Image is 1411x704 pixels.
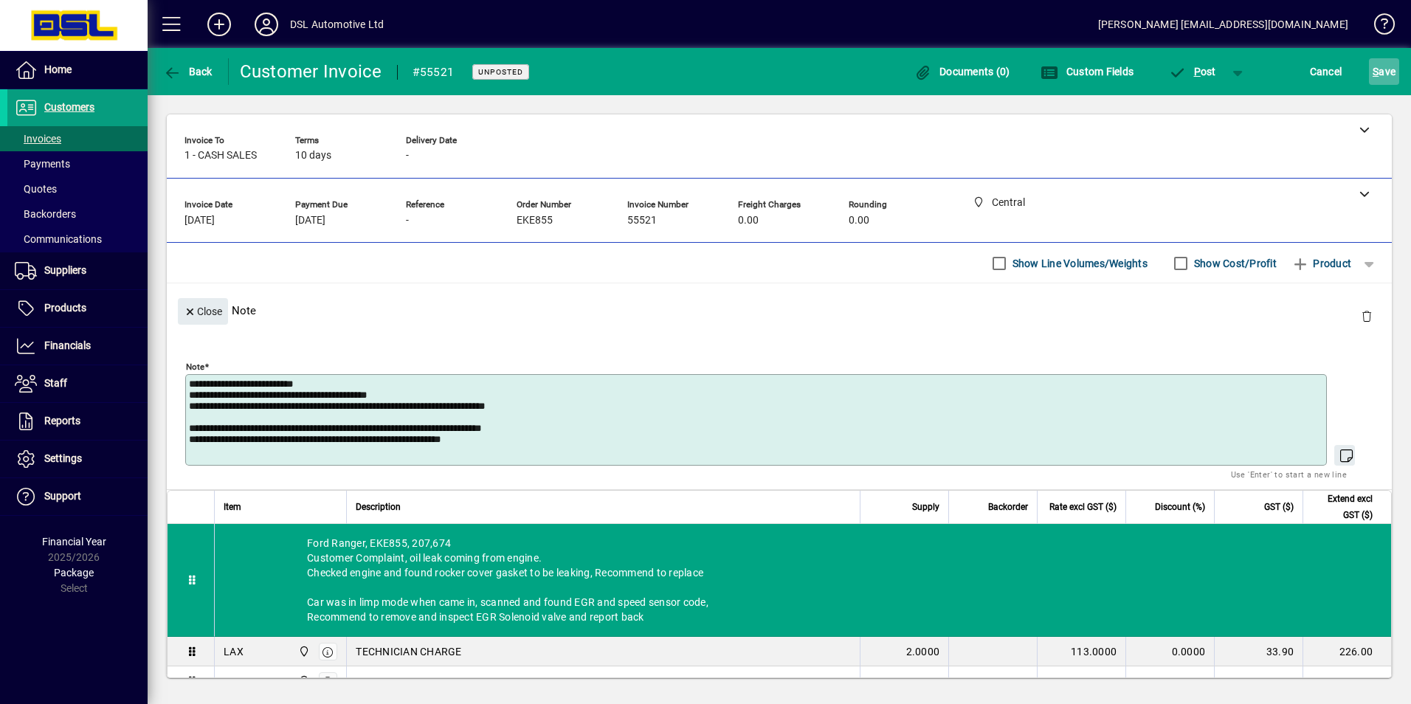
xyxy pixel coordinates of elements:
[243,11,290,38] button: Profile
[406,150,409,162] span: -
[911,58,1014,85] button: Documents (0)
[186,362,204,372] mat-label: Note
[1125,637,1214,666] td: 0.0000
[7,151,148,176] a: Payments
[627,215,657,227] span: 55521
[215,524,1391,636] div: Ford Ranger, EKE855, 207,674 Customer Complaint, oil leak coming from engine. Checked engine and ...
[148,58,229,85] app-page-header-button: Back
[44,377,67,389] span: Staff
[849,215,869,227] span: 0.00
[1303,637,1391,666] td: 226.00
[406,215,409,227] span: -
[1214,666,1303,696] td: 10.35
[1168,66,1216,77] span: ost
[15,183,57,195] span: Quotes
[15,208,76,220] span: Backorders
[7,328,148,365] a: Financials
[163,66,213,77] span: Back
[184,150,257,162] span: 1 - CASH SALES
[1010,256,1148,271] label: Show Line Volumes/Weights
[174,304,232,317] app-page-header-button: Close
[1125,666,1214,696] td: 0.0000
[15,233,102,245] span: Communications
[1046,644,1117,659] div: 113.0000
[1312,491,1373,523] span: Extend excl GST ($)
[184,300,222,324] span: Close
[224,644,244,659] div: LAX
[1049,499,1117,515] span: Rate excl GST ($)
[1284,250,1359,277] button: Product
[7,52,148,89] a: Home
[7,126,148,151] a: Invoices
[44,264,86,276] span: Suppliers
[44,339,91,351] span: Financials
[184,215,215,227] span: [DATE]
[738,215,759,227] span: 0.00
[1161,58,1224,85] button: Post
[413,61,455,84] div: #55521
[178,298,228,325] button: Close
[240,60,382,83] div: Customer Invoice
[356,674,551,689] span: ELECTRONIC TEST EQUIPMENT CHARGE
[517,215,553,227] span: EKE855
[1363,3,1393,51] a: Knowledge Base
[1041,66,1134,77] span: Custom Fields
[290,13,384,36] div: DSL Automotive Ltd
[159,58,216,85] button: Back
[478,67,523,77] span: Unposted
[295,215,325,227] span: [DATE]
[356,644,461,659] span: TECHNICIAN CHARGE
[1373,66,1379,77] span: S
[1214,637,1303,666] td: 33.90
[1349,298,1384,334] button: Delete
[1349,309,1384,322] app-page-header-button: Delete
[1306,58,1346,85] button: Cancel
[15,133,61,145] span: Invoices
[1373,60,1396,83] span: ave
[912,499,939,515] span: Supply
[1264,499,1294,515] span: GST ($)
[7,227,148,252] a: Communications
[1194,66,1201,77] span: P
[44,63,72,75] span: Home
[44,101,94,113] span: Customers
[7,365,148,402] a: Staff
[294,643,311,660] span: Central
[7,441,148,477] a: Settings
[356,499,401,515] span: Description
[1037,58,1137,85] button: Custom Fields
[224,674,280,689] div: COMPUTER
[167,283,1392,337] div: Note
[7,403,148,440] a: Reports
[1231,466,1347,483] mat-hint: Use 'Enter' to start a new line
[44,415,80,427] span: Reports
[7,201,148,227] a: Backorders
[1191,256,1277,271] label: Show Cost/Profit
[15,158,70,170] span: Payments
[1291,252,1351,275] span: Product
[906,644,940,659] span: 2.0000
[7,478,148,515] a: Support
[54,567,94,579] span: Package
[42,536,106,548] span: Financial Year
[44,302,86,314] span: Products
[44,452,82,464] span: Settings
[906,674,940,689] span: 1.0000
[1155,499,1205,515] span: Discount (%)
[7,176,148,201] a: Quotes
[914,66,1010,77] span: Documents (0)
[1098,13,1348,36] div: [PERSON_NAME] [EMAIL_ADDRESS][DOMAIN_NAME]
[294,673,311,689] span: Central
[1310,60,1342,83] span: Cancel
[1303,666,1391,696] td: 69.00
[1046,674,1117,689] div: 69.0000
[196,11,243,38] button: Add
[44,490,81,502] span: Support
[7,252,148,289] a: Suppliers
[1369,58,1399,85] button: Save
[295,150,331,162] span: 10 days
[7,290,148,327] a: Products
[224,499,241,515] span: Item
[988,499,1028,515] span: Backorder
